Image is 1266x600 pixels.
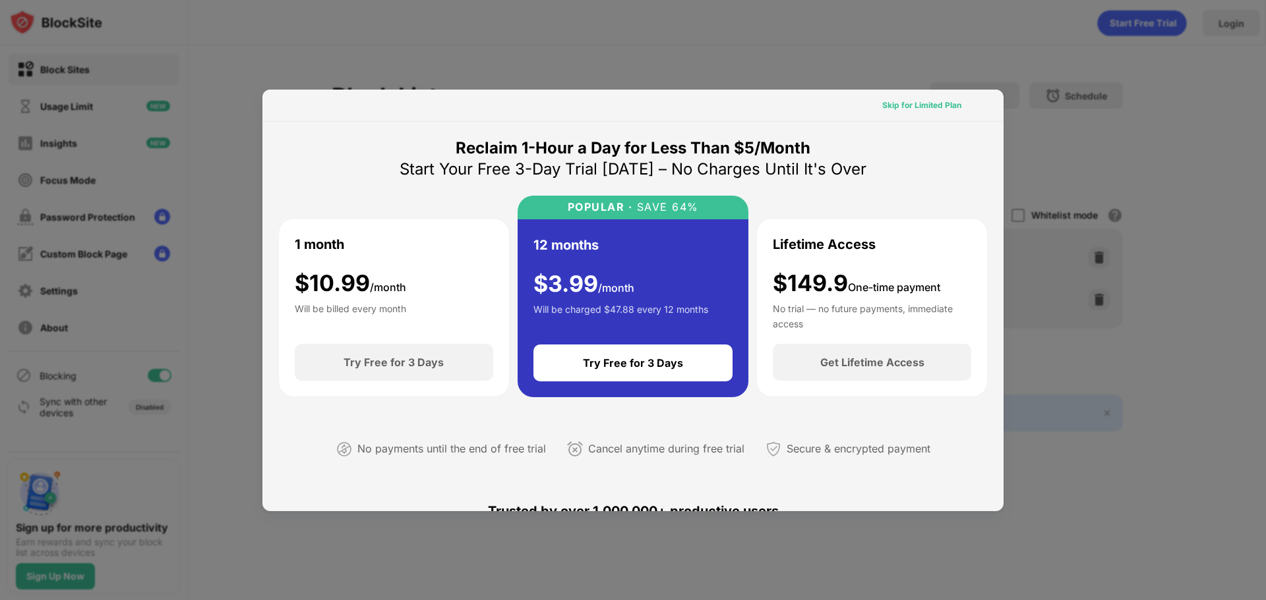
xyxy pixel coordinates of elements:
[533,302,708,329] div: Will be charged $47.88 every 12 months
[533,271,634,298] div: $ 3.99
[533,235,599,255] div: 12 months
[357,439,546,458] div: No payments until the end of free trial
[787,439,930,458] div: Secure & encrypted payment
[882,99,961,112] div: Skip for Limited Plan
[295,302,406,328] div: Will be billed every month
[598,281,634,294] span: /month
[773,234,876,254] div: Lifetime Access
[456,138,810,159] div: Reclaim 1-Hour a Day for Less Than $5/Month
[588,439,744,458] div: Cancel anytime during free trial
[295,270,406,297] div: $ 10.99
[632,201,699,213] div: SAVE 64%
[820,356,924,369] div: Get Lifetime Access
[278,479,988,543] div: Trusted by over 1,000,000+ productive users
[295,234,344,254] div: 1 month
[344,356,444,369] div: Try Free for 3 Days
[336,441,352,457] img: not-paying
[370,281,406,294] span: /month
[848,281,940,294] span: One-time payment
[583,356,683,369] div: Try Free for 3 Days
[766,441,781,457] img: secured-payment
[773,302,971,328] div: No trial — no future payments, immediate access
[567,441,583,457] img: cancel-anytime
[568,201,633,213] div: POPULAR ·
[400,159,866,180] div: Start Your Free 3-Day Trial [DATE] – No Charges Until It's Over
[773,270,940,297] div: $149.9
